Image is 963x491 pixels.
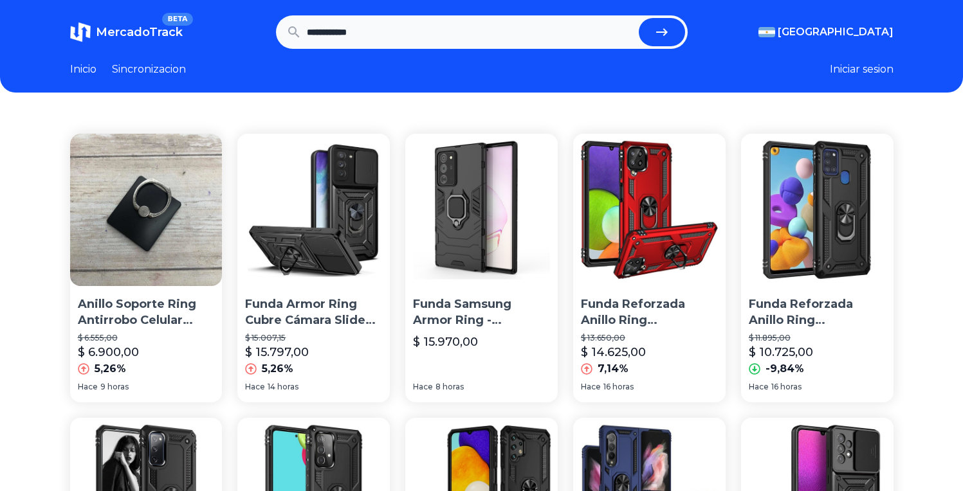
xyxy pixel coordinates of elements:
[112,62,186,77] a: Sincronizacion
[262,361,293,377] p: 5,26%
[268,382,298,392] span: 14 horas
[237,134,390,402] a: Funda Armor Ring Cubre Cámara Slide Para Samsung S21 Fe 5gFunda Armor Ring Cubre Cámara Slide Par...
[70,62,96,77] a: Inicio
[70,22,183,42] a: MercadoTrackBETA
[749,382,769,392] span: Hace
[78,296,215,328] p: Anillo Soporte Ring Antirrobo Celular Samsung iPhone Huawei
[78,333,215,343] p: $ 6.555,00
[581,333,718,343] p: $ 13.650,00
[749,296,886,328] p: Funda Reforzada Anillo Ring Compatible Con Samsung A21s
[741,134,894,286] img: Funda Reforzada Anillo Ring Compatible Con Samsung A21s
[778,24,894,40] span: [GEOGRAPHIC_DATA]
[749,333,886,343] p: $ 11.895,00
[245,382,265,392] span: Hace
[96,25,183,39] span: MercadoTrack
[749,343,813,361] p: $ 10.725,00
[70,22,91,42] img: MercadoTrack
[598,361,628,377] p: 7,14%
[245,343,309,361] p: $ 15.797,00
[771,382,802,392] span: 16 horas
[758,27,775,37] img: Argentina
[162,13,192,26] span: BETA
[603,382,634,392] span: 16 horas
[78,382,98,392] span: Hace
[766,361,804,377] p: -9,84%
[830,62,894,77] button: Iniciar sesion
[758,24,894,40] button: [GEOGRAPHIC_DATA]
[573,134,726,286] img: Funda Reforzada Anillo Ring Compatible Con Samsung A22 4g
[413,333,478,351] p: $ 15.970,00
[95,361,126,377] p: 5,26%
[581,343,646,361] p: $ 14.625,00
[581,296,718,328] p: Funda Reforzada Anillo Ring Compatible Con Samsung A22 4g
[741,134,894,402] a: Funda Reforzada Anillo Ring Compatible Con Samsung A21sFunda Reforzada Anillo Ring Compatible Con...
[413,382,433,392] span: Hace
[78,343,139,361] p: $ 6.900,00
[581,382,601,392] span: Hace
[405,134,558,286] img: Funda Samsung Armor Ring - Seleccione Su Modelo
[237,134,390,286] img: Funda Armor Ring Cubre Cámara Slide Para Samsung S21 Fe 5g
[245,333,382,343] p: $ 15.007,15
[245,296,382,328] p: Funda Armor Ring Cubre Cámara Slide Para Samsung S21 Fe 5g
[405,134,558,402] a: Funda Samsung Armor Ring - Seleccione Su ModeloFunda Samsung Armor Ring - Seleccione Su Modelo$ 1...
[70,134,223,402] a: Anillo Soporte Ring Antirrobo Celular Samsung iPhone Huawei Anillo Soporte Ring Antirrobo Celular...
[70,134,223,286] img: Anillo Soporte Ring Antirrobo Celular Samsung iPhone Huawei
[573,134,726,402] a: Funda Reforzada Anillo Ring Compatible Con Samsung A22 4gFunda Reforzada Anillo Ring Compatible C...
[436,382,464,392] span: 8 horas
[100,382,129,392] span: 9 horas
[413,296,550,328] p: Funda Samsung Armor Ring - Seleccione Su Modelo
